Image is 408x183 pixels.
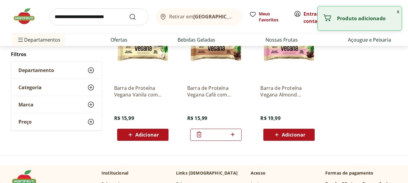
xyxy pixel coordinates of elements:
[17,33,24,47] button: Menu
[135,132,159,137] span: Adicionar
[11,113,102,130] button: Preço
[114,23,172,80] img: Barra de Proteína Vegana Vanila com Coco Hart's 70g
[11,48,102,60] h2: Filtros
[348,36,391,43] a: Açougue e Peixaria
[249,11,287,23] a: Meus Favoritos
[156,8,242,25] button: Retirar em[GEOGRAPHIC_DATA]/[GEOGRAPHIC_DATA]
[259,11,287,23] span: Meus Favoritos
[178,36,215,43] a: Bebidas Geladas
[129,13,143,21] button: Submit Search
[282,132,305,137] span: Adicionar
[18,102,34,108] span: Marca
[50,8,148,25] input: search
[187,115,207,121] span: R$ 15,99
[304,10,330,25] span: ou
[18,119,32,125] span: Preço
[111,36,127,43] a: Ofertas
[17,33,60,47] span: Departamentos
[11,79,102,96] button: Categoria
[114,115,134,121] span: R$ 15,99
[114,85,172,98] a: Barra de Proteína Vegana Vanila com [PERSON_NAME] 70g
[18,84,42,90] span: Categoria
[169,14,236,19] span: Retirar em
[260,115,280,121] span: R$ 19,99
[394,6,402,17] button: Fechar notificação
[193,13,295,20] b: [GEOGRAPHIC_DATA]/[GEOGRAPHIC_DATA]
[176,170,238,176] p: Links [DEMOGRAPHIC_DATA]
[263,129,315,141] button: Adicionar
[304,11,337,24] a: Criar conta
[260,85,318,98] a: Barra de Proteína Vegana Almond Chocolat Hart's Natural 70g
[101,170,128,176] p: Institucional
[11,96,102,113] button: Marca
[12,7,42,25] img: Hortifruti
[260,23,318,80] img: Barra de Proteína Vegana Almond Chocolat Hart's Natural 70g
[117,129,169,141] button: Adicionar
[304,11,319,17] a: Entrar
[325,170,396,176] p: Formas de pagamento
[251,170,265,176] p: Acesso
[337,15,397,21] p: Produto adicionado
[187,85,245,98] a: Barra de Proteína Vegana Café com Chocolate Hart's 70g
[187,23,245,80] img: Barra de Proteína Vegana Café com Chocolate Hart's 70g
[11,62,102,79] button: Departamento
[265,36,298,43] a: Nossas Frutas
[18,67,54,73] span: Departamento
